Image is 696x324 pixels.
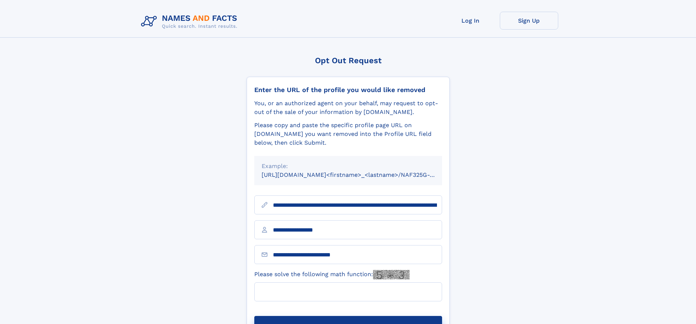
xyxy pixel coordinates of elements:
a: Sign Up [500,12,558,30]
small: [URL][DOMAIN_NAME]<firstname>_<lastname>/NAF325G-xxxxxxxx [262,171,456,178]
div: Enter the URL of the profile you would like removed [254,86,442,94]
div: Please copy and paste the specific profile page URL on [DOMAIN_NAME] you want removed into the Pr... [254,121,442,147]
div: Opt Out Request [247,56,450,65]
label: Please solve the following math function: [254,270,410,279]
img: Logo Names and Facts [138,12,243,31]
div: You, or an authorized agent on your behalf, may request to opt-out of the sale of your informatio... [254,99,442,117]
div: Example: [262,162,435,171]
a: Log In [441,12,500,30]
